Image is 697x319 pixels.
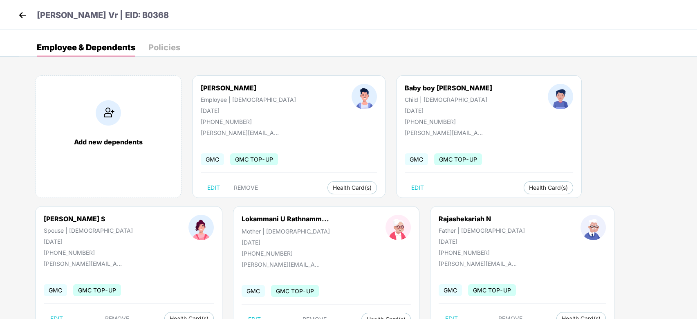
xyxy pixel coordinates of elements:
button: EDIT [405,181,430,194]
div: Rajashekariah N [439,215,525,223]
span: REMOVE [234,184,258,191]
div: Mother | [DEMOGRAPHIC_DATA] [242,228,330,235]
div: Child | [DEMOGRAPHIC_DATA] [405,96,492,103]
span: GMC [201,153,224,165]
div: [PHONE_NUMBER] [439,249,525,256]
img: profileImage [580,215,606,240]
div: [DATE] [405,107,492,114]
div: Spouse | [DEMOGRAPHIC_DATA] [44,227,133,234]
span: EDIT [207,184,220,191]
div: [DATE] [201,107,296,114]
div: [PERSON_NAME][EMAIL_ADDRESS][DOMAIN_NAME] [44,260,126,267]
div: [DATE] [439,238,525,245]
img: profileImage [188,215,214,240]
button: EDIT [201,181,226,194]
img: addIcon [96,100,121,126]
span: GMC TOP-UP [73,284,121,296]
p: [PERSON_NAME] Vr | EID: B0368 [37,9,169,22]
div: [PERSON_NAME] S [44,215,133,223]
div: Add new dependents [44,138,173,146]
span: GMC TOP-UP [468,284,516,296]
div: Father | [DEMOGRAPHIC_DATA] [439,227,525,234]
div: [PHONE_NUMBER] [201,118,296,125]
div: Employee | [DEMOGRAPHIC_DATA] [201,96,296,103]
button: Health Card(s) [327,181,377,194]
img: back [16,9,29,21]
div: [PERSON_NAME][EMAIL_ADDRESS][DOMAIN_NAME] [242,261,323,268]
div: [PERSON_NAME] [201,84,296,92]
div: [PHONE_NUMBER] [242,250,330,257]
button: REMOVE [227,181,264,194]
div: [PHONE_NUMBER] [405,118,492,125]
div: [DATE] [44,238,133,245]
button: Health Card(s) [524,181,573,194]
div: [PHONE_NUMBER] [44,249,133,256]
span: GMC [439,284,462,296]
span: Health Card(s) [333,186,372,190]
img: profileImage [385,215,411,240]
span: GMC TOP-UP [271,285,319,297]
img: profileImage [548,84,573,109]
span: GMC TOP-UP [230,153,278,165]
span: EDIT [411,184,424,191]
span: GMC [44,284,67,296]
div: [PERSON_NAME][EMAIL_ADDRESS][DOMAIN_NAME] [405,129,486,136]
span: GMC TOP-UP [434,153,482,165]
div: [PERSON_NAME][EMAIL_ADDRESS][DOMAIN_NAME] [439,260,520,267]
span: GMC [405,153,428,165]
div: [DATE] [242,239,330,246]
span: Health Card(s) [529,186,568,190]
div: Baby boy [PERSON_NAME] [405,84,492,92]
div: [PERSON_NAME][EMAIL_ADDRESS][DOMAIN_NAME] [201,129,282,136]
div: Lokammani U Rathnamm... [242,215,329,223]
div: Employee & Dependents [37,43,135,52]
span: GMC [242,285,265,297]
img: profileImage [352,84,377,109]
div: Policies [148,43,180,52]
